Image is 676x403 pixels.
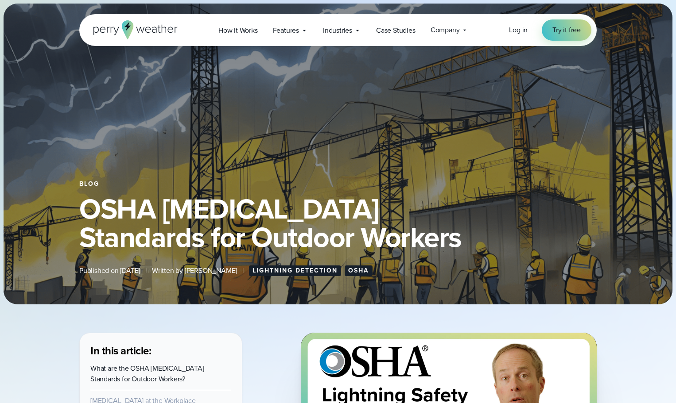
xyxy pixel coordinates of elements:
[542,19,591,41] a: Try it free
[79,265,140,276] span: Published on [DATE]
[431,25,460,35] span: Company
[345,265,373,276] a: OSHA
[218,25,258,36] span: How it Works
[509,25,528,35] a: Log in
[369,21,423,39] a: Case Studies
[79,180,597,188] div: Blog
[90,344,231,358] h3: In this article:
[152,265,237,276] span: Written by [PERSON_NAME]
[211,21,265,39] a: How it Works
[249,265,341,276] a: Lightning Detection
[90,363,204,384] a: What are the OSHA [MEDICAL_DATA] Standards for Outdoor Workers?
[376,25,416,36] span: Case Studies
[552,25,581,35] span: Try it free
[273,25,299,36] span: Features
[242,265,244,276] span: |
[145,265,147,276] span: |
[79,195,597,251] h1: OSHA [MEDICAL_DATA] Standards for Outdoor Workers
[323,25,352,36] span: Industries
